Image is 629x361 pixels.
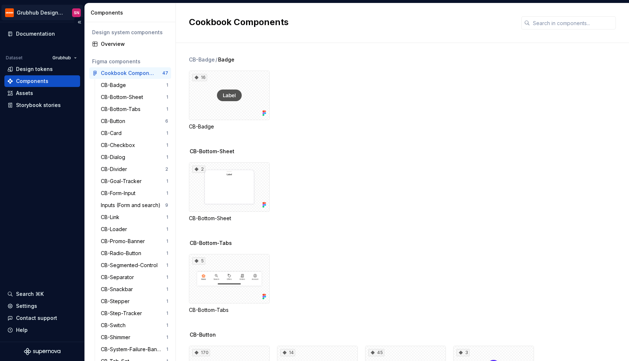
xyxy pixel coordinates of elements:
[101,166,130,173] div: CB-Divider
[101,82,129,89] div: CB-Badge
[98,283,171,295] a: CB-Snackbar1
[16,90,33,97] div: Assets
[5,8,14,17] img: 4e8d6f31-f5cf-47b4-89aa-e4dec1dc0822.png
[98,163,171,175] a: CB-Divider2
[101,214,122,221] div: CB-Link
[4,87,80,99] a: Assets
[189,254,270,314] div: 5CB-Bottom-Tabs
[74,17,84,27] button: Collapse sidebar
[190,148,234,155] span: CB-Bottom-Sheet
[98,103,171,115] a: CB-Bottom-Tabs1
[166,82,168,88] div: 1
[98,127,171,139] a: CB-Card1
[101,226,130,233] div: CB-Loader
[101,286,136,293] div: CB-Snackbar
[166,286,168,292] div: 1
[16,102,61,109] div: Storybook stories
[166,298,168,304] div: 1
[166,322,168,328] div: 1
[98,79,171,91] a: CB-Badge1
[16,314,57,322] div: Contact support
[101,190,138,197] div: CB-Form-Input
[166,250,168,256] div: 1
[530,16,616,29] input: Search in components...
[74,10,79,16] div: SN
[192,166,205,173] div: 2
[24,348,60,355] a: Supernova Logo
[101,40,168,48] div: Overview
[166,226,168,232] div: 1
[4,288,80,300] button: Search ⌘K
[16,326,28,334] div: Help
[98,259,171,271] a: CB-Segmented-Control1
[165,202,168,208] div: 9
[101,310,145,317] div: CB-Step-Tracker
[92,58,168,65] div: Figma components
[101,274,137,281] div: CB-Separator
[218,56,234,63] span: Badge
[98,332,171,343] a: CB-Shimmer1
[98,271,171,283] a: CB-Separator1
[166,334,168,340] div: 1
[190,239,232,247] span: CB-Bottom-Tabs
[101,130,124,137] div: CB-Card
[101,334,133,341] div: CB-Shimmer
[17,9,63,16] div: Grubhub Design System
[98,199,171,211] a: Inputs (Form and search)9
[16,290,44,298] div: Search ⌘K
[189,162,270,222] div: 2CB-Bottom-Sheet
[101,94,146,101] div: CB-Bottom-Sheet
[4,324,80,336] button: Help
[189,123,270,130] div: CB-Badge
[4,99,80,111] a: Storybook stories
[165,166,168,172] div: 2
[89,67,171,79] a: Cookbook Components47
[166,238,168,244] div: 1
[101,250,144,257] div: CB-Radio-Button
[166,214,168,220] div: 1
[189,56,215,63] div: CB-Badge
[1,5,83,20] button: Grubhub Design SystemSN
[162,70,168,76] div: 47
[165,118,168,124] div: 6
[189,306,270,314] div: CB-Bottom-Tabs
[192,74,207,81] div: 16
[91,9,173,16] div: Components
[190,331,216,338] span: CB-Button
[98,320,171,331] a: CB-Switch1
[166,310,168,316] div: 1
[6,55,23,61] div: Dataset
[101,178,145,185] div: CB-Goal-Tracker
[4,312,80,324] button: Contact support
[101,202,163,209] div: Inputs (Form and search)
[98,115,171,127] a: CB-Button6
[98,175,171,187] a: CB-Goal-Tracker1
[98,308,171,319] a: CB-Step-Tracker1
[101,322,128,329] div: CB-Switch
[98,151,171,163] a: CB-Dialog1
[192,349,210,356] div: 170
[101,298,132,305] div: CB-Stepper
[166,106,168,112] div: 1
[98,295,171,307] a: CB-Stepper1
[98,187,171,199] a: CB-Form-Input1
[101,118,128,125] div: CB-Button
[16,30,55,37] div: Documentation
[98,344,171,355] a: CB-System-Failure-Banner1
[4,75,80,87] a: Components
[52,55,71,61] span: Grubhub
[98,139,171,151] a: CB-Checkbox1
[166,154,168,160] div: 1
[456,349,470,356] div: 3
[16,66,53,73] div: Design tokens
[101,346,166,353] div: CB-System-Failure-Banner
[98,223,171,235] a: CB-Loader1
[189,16,513,28] h2: Cookbook Components
[101,142,138,149] div: CB-Checkbox
[98,211,171,223] a: CB-Link1
[166,178,168,184] div: 1
[166,190,168,196] div: 1
[101,154,128,161] div: CB-Dialog
[98,235,171,247] a: CB-Promo-Banner1
[189,71,270,130] div: 16CB-Badge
